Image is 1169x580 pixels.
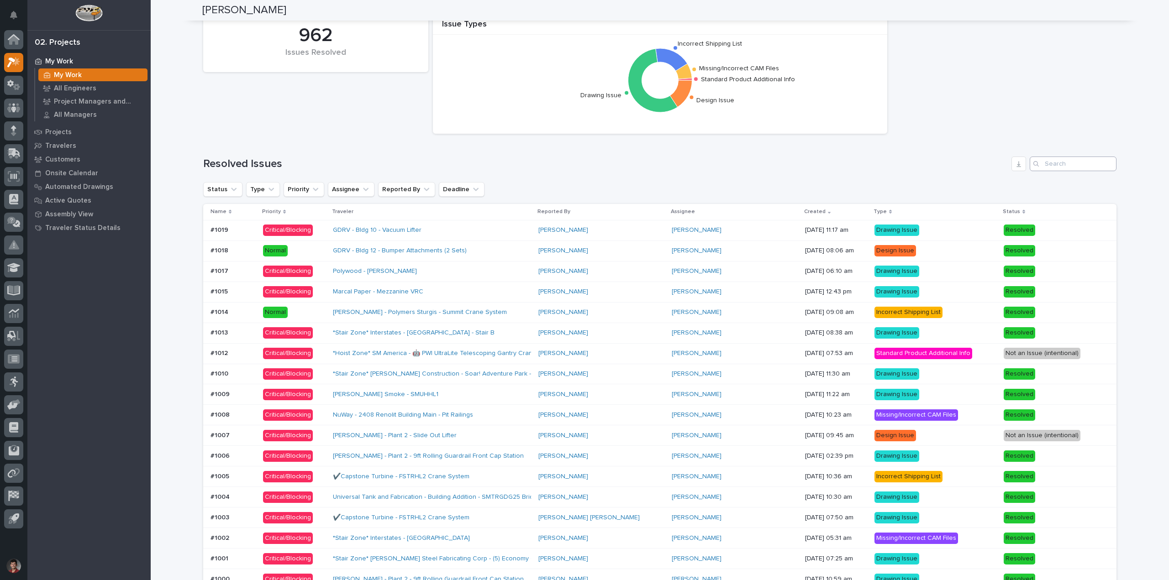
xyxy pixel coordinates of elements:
button: Notifications [4,5,23,25]
p: [DATE] 05:31 am [805,534,867,542]
button: Assignee [328,182,374,197]
a: *Stair Zone* Interstates - [GEOGRAPHIC_DATA] - Stair B [333,329,495,337]
a: [PERSON_NAME] [538,267,588,275]
p: My Work [54,71,82,79]
div: Critical/Blocking [263,430,313,441]
div: Resolved [1004,245,1035,256]
a: [PERSON_NAME] [538,493,588,501]
p: #1006 [211,450,232,460]
div: Incorrect Shipping List [874,307,943,318]
button: Status [203,182,242,197]
a: Marcal Paper - Mezzanine VRC [333,288,423,296]
a: [PERSON_NAME] [672,452,721,460]
p: [DATE] 02:39 pm [805,452,867,460]
p: #1007 [211,430,232,439]
div: Drawing Issue [874,553,919,564]
p: Travelers [45,142,76,150]
div: Resolved [1004,286,1035,298]
tr: #1008#1008 Critical/BlockingNuWay - 2408 Renolit Building Main - Pit Railings [PERSON_NAME] [PERS... [203,405,1116,425]
tr: #1009#1009 Critical/Blocking[PERSON_NAME] Smoke - SMUHHL1 [PERSON_NAME] [PERSON_NAME] [DATE] 11:2... [203,384,1116,405]
a: My Work [27,54,151,68]
p: My Work [45,57,73,66]
a: Universal Tank and Fabrication - Building Addition - SMTRGDG25 Bridges [333,493,544,501]
a: [PERSON_NAME] - Plant 2 - Slide Out Lifter [333,432,457,439]
a: *Stair Zone* [PERSON_NAME] Steel Fabricating Corp - (5) Economy Crossover Stairs [333,555,580,563]
div: Resolved [1004,553,1035,564]
div: Drawing Issue [874,450,919,462]
button: Reported By [378,182,435,197]
text: Standard Product Additional Info [701,76,795,83]
p: #1017 [211,266,230,275]
p: [DATE] 07:50 am [805,514,867,522]
p: Assignee [671,207,695,217]
div: Resolved [1004,450,1035,462]
div: Critical/Blocking [263,327,313,339]
div: Resolved [1004,266,1035,277]
a: [PERSON_NAME] [672,288,721,296]
a: [PERSON_NAME] - Polymers Sturgis - Summit Crane System [333,308,507,316]
tr: #1007#1007 Critical/Blocking[PERSON_NAME] - Plant 2 - Slide Out Lifter [PERSON_NAME] [PERSON_NAME... [203,425,1116,446]
p: Onsite Calendar [45,169,98,178]
a: [PERSON_NAME] [672,308,721,316]
a: *Stair Zone* [PERSON_NAME] Construction - Soar! Adventure Park - Ramp Guardrailing [333,370,586,378]
div: Incorrect Shipping List [874,471,943,482]
button: Deadline [439,182,484,197]
p: Traveler Status Details [45,224,121,232]
a: *Hoist Zone* SM America - 🤖 PWI UltraLite Telescoping Gantry Crane (12' – 16' HUB Range) [333,350,600,357]
div: Resolved [1004,225,1035,236]
h1: Resolved Issues [203,157,1008,171]
tr: #1019#1019 Critical/BlockingGDRV - Bldg 10 - Vacuum Lifter [PERSON_NAME] [PERSON_NAME] [DATE] 11:... [203,220,1116,240]
div: Drawing Issue [874,327,919,339]
a: [PERSON_NAME] [PERSON_NAME] [538,514,640,522]
p: #1010 [211,368,230,378]
p: [DATE] 12:43 pm [805,288,867,296]
tr: #1003#1003 Critical/Blocking✔️Capstone Turbine - FSTRHL2 Crane System [PERSON_NAME] [PERSON_NAME]... [203,507,1116,528]
p: [DATE] 11:30 am [805,370,867,378]
div: Notifications [11,11,23,26]
p: [DATE] 11:17 am [805,226,867,234]
a: [PERSON_NAME] [538,350,588,357]
div: Not an Issue (intentional) [1004,348,1080,359]
div: Issues Resolved [219,48,413,67]
text: Design Issue [696,97,734,104]
p: [DATE] 08:06 am [805,247,867,255]
p: Customers [45,156,80,164]
a: *Stair Zone* Interstates - [GEOGRAPHIC_DATA] [333,534,470,542]
div: Resolved [1004,368,1035,380]
div: Resolved [1004,327,1035,339]
p: Automated Drawings [45,183,113,191]
button: users-avatar [4,556,23,575]
a: [PERSON_NAME] [672,432,721,439]
p: [DATE] 08:38 am [805,329,867,337]
a: [PERSON_NAME] [672,391,721,398]
p: #1009 [211,389,232,398]
text: Drawing Issue [580,92,621,98]
a: Customers [27,152,151,166]
a: [PERSON_NAME] [538,473,588,481]
div: Critical/Blocking [263,266,313,277]
div: Not an Issue (intentional) [1004,430,1080,441]
p: All Engineers [54,84,96,93]
a: ✔️Capstone Turbine - FSTRHL2 Crane System [333,473,469,481]
div: Resolved [1004,491,1035,503]
a: NuWay - 2408 Renolit Building Main - Pit Railings [333,411,473,419]
div: Critical/Blocking [263,533,313,544]
p: [DATE] 07:25 am [805,555,867,563]
div: Critical/Blocking [263,553,313,564]
tr: #1014#1014 Normal[PERSON_NAME] - Polymers Sturgis - Summit Crane System [PERSON_NAME] [PERSON_NAM... [203,302,1116,323]
div: Design Issue [874,430,916,441]
p: Reported By [537,207,570,217]
button: Priority [284,182,324,197]
p: #1001 [211,553,230,563]
p: All Managers [54,111,97,119]
div: Standard Product Additional Info [874,348,972,359]
div: Critical/Blocking [263,409,313,421]
p: #1002 [211,533,231,542]
a: All Engineers [35,82,151,94]
a: [PERSON_NAME] Smoke - SMUHHL1 [333,391,438,398]
img: Workspace Logo [75,5,102,21]
a: [PERSON_NAME] [538,226,588,234]
p: [DATE] 09:45 am [805,432,867,439]
a: GDRV - Bldg 12 - Bumper Attachments (2 Sets) [333,247,467,255]
a: [PERSON_NAME] [672,411,721,419]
